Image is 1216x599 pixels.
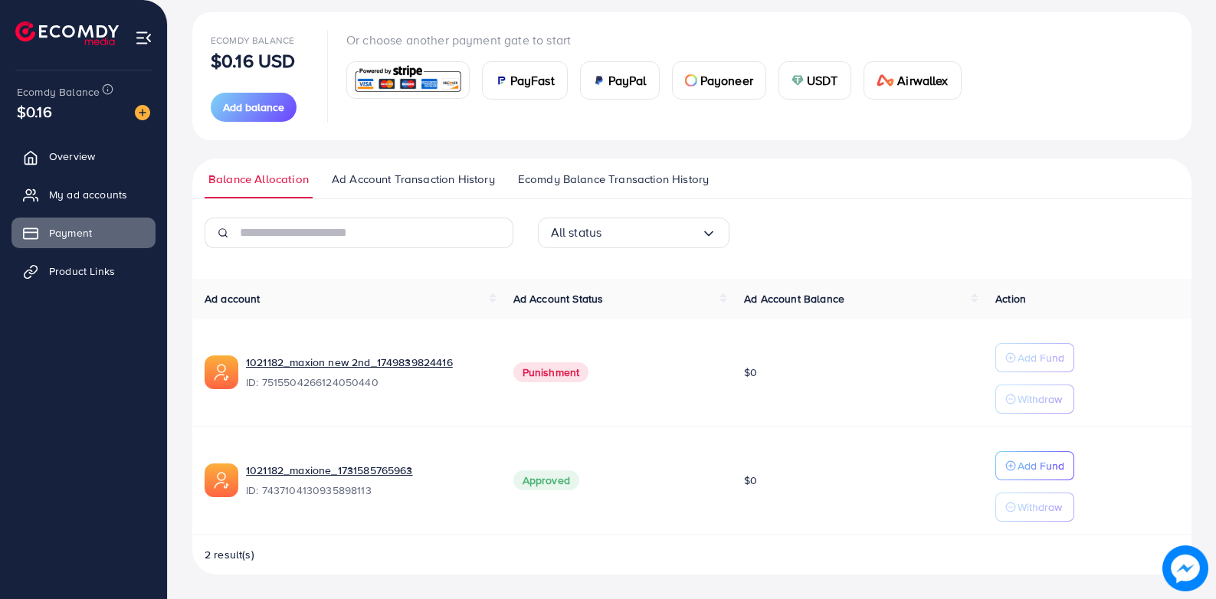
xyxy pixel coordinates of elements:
img: ic-ads-acc.e4c84228.svg [205,463,238,497]
div: <span class='underline'>1021182_maxion new 2nd_1749839824416</span></br>7515504266124050440 [246,355,489,390]
a: Payment [11,218,156,248]
a: cardUSDT [778,61,851,100]
span: Product Links [49,263,115,279]
span: My ad accounts [49,187,127,202]
a: cardPayoneer [672,61,766,100]
p: Withdraw [1018,390,1062,408]
a: card [346,61,470,99]
span: Balance Allocation [208,171,309,188]
img: image [1162,545,1208,591]
button: Withdraw [995,493,1074,522]
span: PayPal [608,71,647,90]
span: $0 [744,365,757,380]
span: Add balance [223,100,284,115]
div: Search for option [538,218,729,248]
span: ID: 7437104130935898113 [246,483,489,498]
span: ID: 7515504266124050440 [246,375,489,390]
a: cardPayFast [482,61,568,100]
img: ic-ads-acc.e4c84228.svg [205,355,238,389]
span: Action [995,291,1026,306]
img: card [685,74,697,87]
p: Withdraw [1018,498,1062,516]
span: Ad Account Transaction History [332,171,495,188]
img: card [877,74,895,87]
img: menu [135,29,152,47]
span: Approved [513,470,579,490]
a: Overview [11,141,156,172]
a: cardAirwallex [864,61,962,100]
span: Overview [49,149,95,164]
a: My ad accounts [11,179,156,210]
img: image [135,105,150,120]
span: Ecomdy Balance [211,34,294,47]
input: Search for option [601,221,700,244]
span: All status [551,221,602,244]
span: Payoneer [700,71,753,90]
img: card [495,74,507,87]
span: Airwallex [897,71,948,90]
p: $0.16 USD [211,51,295,70]
div: <span class='underline'>1021182_maxione_1731585765963</span></br>7437104130935898113 [246,463,489,498]
p: Add Fund [1018,349,1064,367]
button: Add balance [211,93,297,122]
img: card [792,74,804,87]
span: Ad account [205,291,261,306]
span: Ad Account Status [513,291,604,306]
span: Ecomdy Balance Transaction History [518,171,709,188]
img: logo [15,21,119,45]
a: 1021182_maxione_1731585765963 [246,463,413,478]
button: Add Fund [995,451,1074,480]
span: $0.16 [17,100,52,123]
button: Withdraw [995,385,1074,414]
span: Ecomdy Balance [17,84,100,100]
span: USDT [807,71,838,90]
a: 1021182_maxion new 2nd_1749839824416 [246,355,453,370]
span: Punishment [513,362,589,382]
a: cardPayPal [580,61,660,100]
span: Ad Account Balance [744,291,844,306]
img: card [593,74,605,87]
span: Payment [49,225,92,241]
p: Or choose another payment gate to start [346,31,974,49]
span: PayFast [510,71,555,90]
span: 2 result(s) [205,547,254,562]
a: Product Links [11,256,156,286]
span: $0 [744,473,757,488]
img: card [352,64,464,97]
p: Add Fund [1018,457,1064,475]
button: Add Fund [995,343,1074,372]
